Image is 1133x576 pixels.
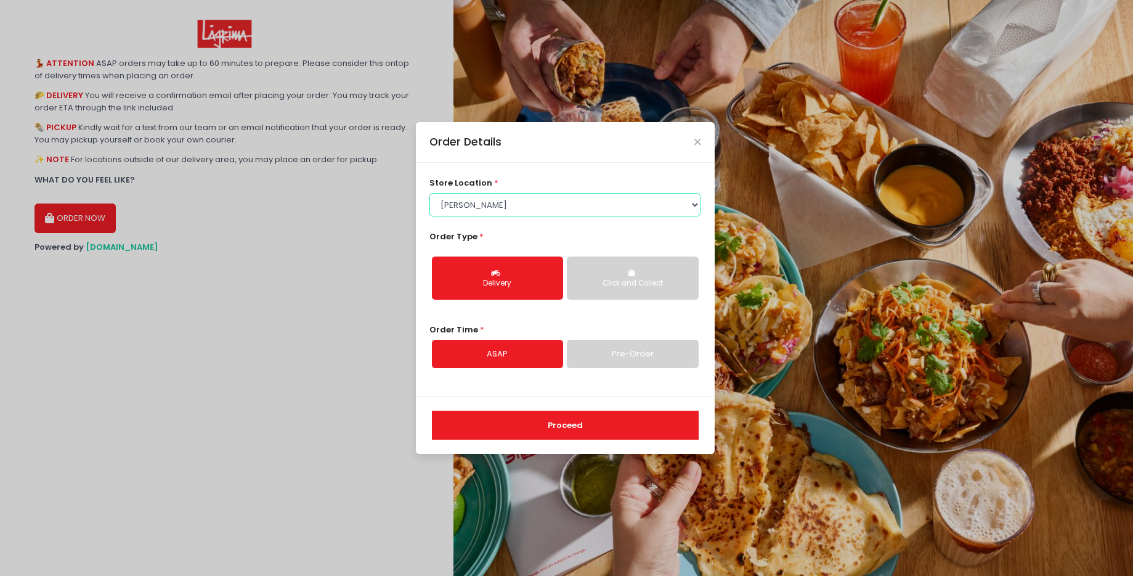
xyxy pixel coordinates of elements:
[432,340,563,368] a: ASAP
[567,340,698,368] a: Pre-Order
[429,134,502,150] div: Order Details
[432,411,699,440] button: Proceed
[429,324,478,335] span: Order Time
[429,231,477,242] span: Order Type
[441,278,554,289] div: Delivery
[575,278,689,289] div: Click and Collect
[429,177,492,189] span: store location
[432,257,563,300] button: Delivery
[694,139,701,145] button: Close
[567,257,698,300] button: Click and Collect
